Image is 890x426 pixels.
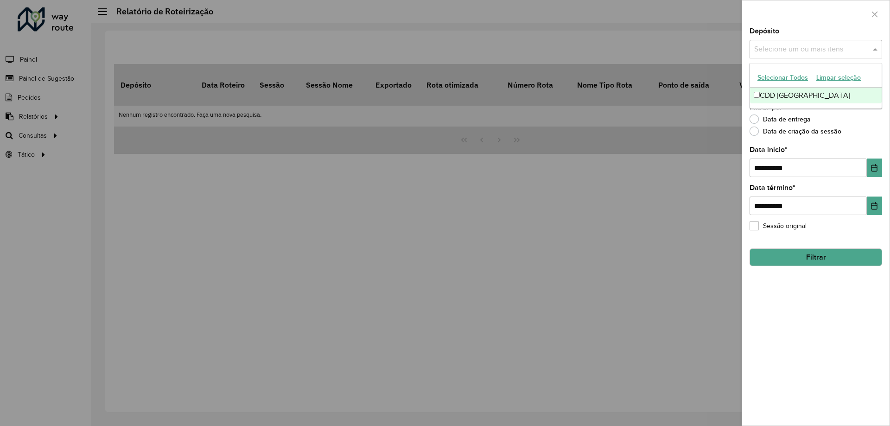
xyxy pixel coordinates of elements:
button: Choose Date [867,197,882,215]
button: Choose Date [867,159,882,177]
button: Filtrar [750,248,882,266]
button: Limpar seleção [812,70,865,85]
label: Sessão original [750,221,807,231]
ng-dropdown-panel: Options list [750,63,882,109]
div: CDD [GEOGRAPHIC_DATA] [750,88,882,103]
label: Depósito [750,25,779,37]
button: Selecionar Todos [753,70,812,85]
label: Data de entrega [750,114,811,124]
label: Data término [750,182,795,193]
label: Data início [750,144,788,155]
label: Data de criação da sessão [750,127,841,136]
